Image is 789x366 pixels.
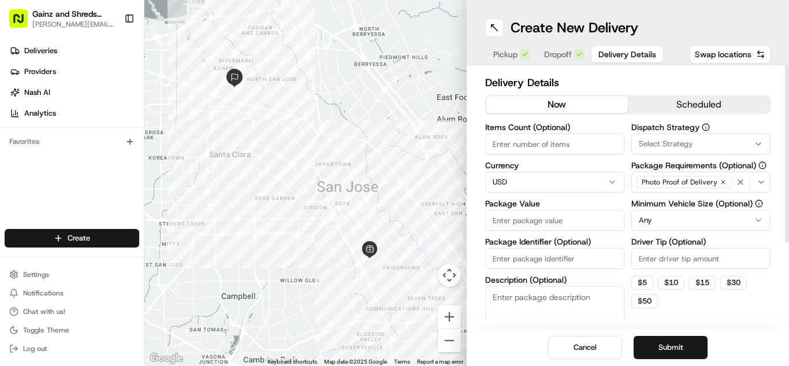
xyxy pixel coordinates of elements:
button: [PERSON_NAME][EMAIL_ADDRESS][DOMAIN_NAME] [32,20,115,29]
span: Swap locations [695,49,751,60]
label: Description (Optional) [485,276,624,284]
label: Driver Tip (Optional) [631,238,771,246]
span: • [155,210,159,220]
span: Create [68,233,90,243]
a: Powered byPylon [81,280,140,289]
button: Cancel [548,336,622,359]
button: Photo Proof of Delivery [631,172,771,193]
button: Minimum Vehicle Size (Optional) [755,199,763,208]
label: Package Requirements (Optional) [631,161,771,169]
div: We're available if you need us! [52,122,159,131]
a: 💻API Documentation [93,254,190,275]
button: Settings [5,267,139,283]
button: Map camera controls [438,264,461,287]
span: Chat with us! [23,307,65,316]
span: Delivery Details [598,49,656,60]
div: Favorites [5,132,139,151]
h2: Delivery Details [485,75,771,91]
span: [PERSON_NAME] [36,179,94,188]
span: Pylon [115,280,140,289]
label: Currency [485,161,624,169]
button: Package Requirements (Optional) [758,161,766,169]
img: Google [147,351,185,366]
button: Notifications [5,285,139,301]
button: Zoom out [438,329,461,352]
span: Log out [23,344,47,353]
span: [PERSON_NAME] [PERSON_NAME] [36,210,153,220]
input: Enter package identifier [485,248,624,269]
button: Create [5,229,139,247]
button: $50 [631,294,658,308]
span: [DATE] [162,210,185,220]
span: Photo Proof of Delivery [642,178,717,187]
a: Open this area in Google Maps (opens a new window) [147,351,185,366]
img: Andrew Aguliar [12,168,30,187]
span: Nash AI [24,87,50,98]
span: Notifications [23,289,64,298]
img: 1736555255976-a54dd68f-1ca7-489b-9aae-adbdc363a1c4 [12,110,32,131]
img: 1738778727109-b901c2ba-d612-49f7-a14d-d897ce62d23f [24,110,45,131]
img: 1736555255976-a54dd68f-1ca7-489b-9aae-adbdc363a1c4 [23,211,32,220]
button: Chat with us! [5,304,139,320]
h1: Create New Delivery [511,19,638,37]
a: Nash AI [5,83,144,102]
button: $15 [689,276,716,290]
button: Log out [5,341,139,357]
button: Zoom in [438,305,461,328]
span: Knowledge Base [23,258,88,270]
button: $30 [720,276,747,290]
span: Deliveries [24,46,57,56]
a: Analytics [5,104,144,123]
button: Dispatch Strategy [702,123,710,131]
div: 💻 [98,260,107,269]
button: $5 [631,276,653,290]
span: Analytics [24,108,56,119]
span: Toggle Theme [23,326,69,335]
div: Start new chat [52,110,189,122]
input: Enter number of items [485,134,624,154]
button: $10 [658,276,684,290]
label: Items Count (Optional) [485,123,624,131]
label: Dispatch Strategy [631,123,771,131]
span: Settings [23,270,49,279]
button: Gainz and Shreds Meal Prep [32,8,115,20]
div: 📗 [12,260,21,269]
button: See all [179,148,210,162]
p: Welcome 👋 [12,46,210,65]
label: Package Value [485,199,624,208]
span: Dropoff [544,49,572,60]
button: Submit [634,336,708,359]
button: Gainz and Shreds Meal Prep[PERSON_NAME][EMAIL_ADDRESS][DOMAIN_NAME] [5,5,120,32]
span: API Documentation [109,258,185,270]
input: Clear [30,75,191,87]
a: 📗Knowledge Base [7,254,93,275]
input: Enter package value [485,210,624,231]
button: scheduled [628,96,770,113]
span: Pickup [493,49,518,60]
label: Minimum Vehicle Size (Optional) [631,199,771,208]
button: Toggle Theme [5,322,139,338]
a: Terms [394,358,410,365]
button: Select Strategy [631,134,771,154]
a: Deliveries [5,42,144,60]
button: now [486,96,628,113]
input: Enter driver tip amount [631,248,771,269]
a: Providers [5,62,144,81]
img: Nash [12,12,35,35]
span: • [96,179,100,188]
label: Package Identifier (Optional) [485,238,624,246]
span: [DATE] [102,179,126,188]
button: Keyboard shortcuts [267,358,317,366]
span: Providers [24,66,56,77]
a: Report a map error [417,358,463,365]
img: Dianne Alexi Soriano [12,199,30,218]
span: Map data ©2025 Google [324,358,387,365]
span: Select Strategy [639,139,693,149]
button: Start new chat [196,114,210,128]
button: Swap locations [690,45,771,64]
div: Past conversations [12,150,74,160]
